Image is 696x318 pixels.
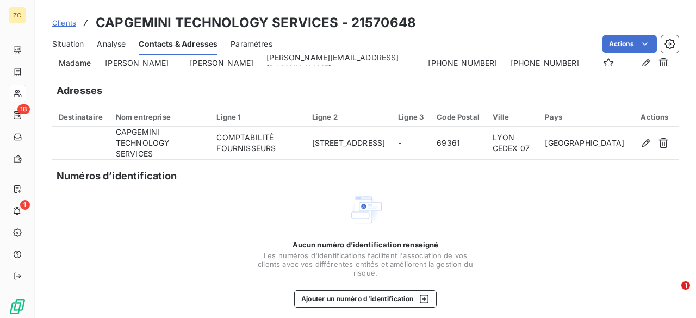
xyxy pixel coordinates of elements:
[659,281,685,307] iframe: Intercom live chat
[52,18,76,27] span: Clients
[139,39,217,49] span: Contacts & Adresses
[257,251,474,277] span: Les numéros d'identifications facilitent l'association de vos clients avec vos différentes entité...
[437,113,480,121] div: Code Postal
[231,39,272,49] span: Paramètres
[504,50,586,76] td: [PHONE_NUMBER]
[52,39,84,49] span: Situation
[306,127,391,160] td: [STREET_ADDRESS]
[183,50,260,76] td: [PERSON_NAME]
[293,240,439,249] span: Aucun numéro d’identification renseigné
[57,169,177,184] h5: Numéros d’identification
[98,50,183,76] td: [PERSON_NAME]
[312,113,385,121] div: Ligne 2
[216,113,299,121] div: Ligne 1
[9,7,26,24] div: ZC
[210,127,305,160] td: COMPTABILITÉ FOURNISSEURS
[20,200,30,210] span: 1
[260,50,421,76] td: [PERSON_NAME][EMAIL_ADDRESS][DOMAIN_NAME]
[637,113,672,121] div: Actions
[538,127,631,160] td: [GEOGRAPHIC_DATA]
[430,127,486,160] td: 69361
[96,13,416,33] h3: CAPGEMINI TECHNOLOGY SERVICES - 21570648
[421,50,504,76] td: [PHONE_NUMBER]
[602,35,657,53] button: Actions
[493,113,532,121] div: Ville
[294,290,437,308] button: Ajouter un numéro d’identification
[17,104,30,114] span: 18
[398,113,424,121] div: Ligne 3
[9,298,26,315] img: Logo LeanPay
[52,50,98,76] td: Madame
[486,127,539,160] td: LYON CEDEX 07
[109,127,210,160] td: CAPGEMINI TECHNOLOGY SERVICES
[348,192,383,227] img: Empty state
[59,113,103,121] div: Destinataire
[52,17,76,28] a: Clients
[97,39,126,49] span: Analyse
[681,281,690,290] span: 1
[116,113,204,121] div: Nom entreprise
[545,113,624,121] div: Pays
[57,83,102,98] h5: Adresses
[391,127,430,160] td: -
